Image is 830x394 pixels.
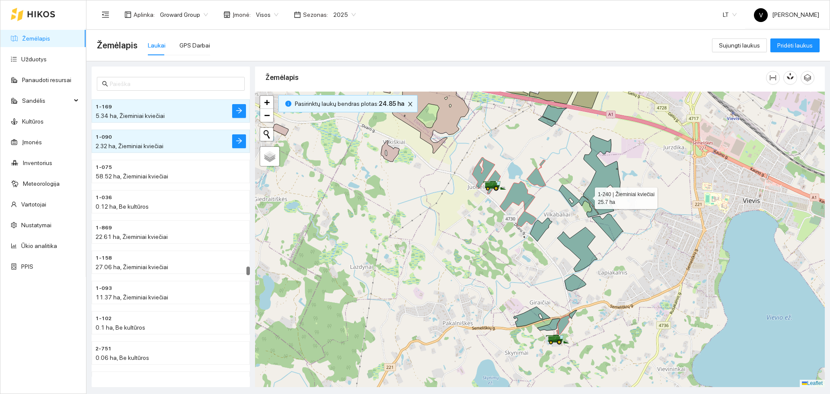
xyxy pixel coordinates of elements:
[719,41,760,50] span: Sujungti laukus
[102,81,108,87] span: search
[379,100,404,107] b: 24.85 ha
[754,11,819,18] span: [PERSON_NAME]
[294,11,301,18] span: calendar
[223,11,230,18] span: shop
[22,118,44,125] a: Kultūros
[96,103,112,111] span: 1-169
[96,224,112,232] span: 1-869
[96,254,112,262] span: 1-158
[21,222,51,229] a: Nustatymai
[260,128,273,141] button: Initiate a new search
[97,6,114,23] button: menu-fold
[160,8,208,21] span: Groward Group
[148,41,166,50] div: Laukai
[96,133,112,141] span: 1-090
[96,194,112,202] span: 1-036
[102,11,109,19] span: menu-fold
[21,242,57,249] a: Ūkio analitika
[22,92,71,109] span: Sandėlis
[22,76,71,83] a: Panaudoti resursai
[96,324,145,331] span: 0.1 ha, Be kultūros
[96,375,112,383] span: 1-829
[285,101,291,107] span: info-circle
[260,147,279,166] a: Layers
[134,10,155,19] span: Aplinka :
[23,159,52,166] a: Inventorius
[96,143,163,149] span: 2.32 ha, Žieminiai kviečiai
[723,8,737,21] span: LT
[21,56,47,63] a: Užduotys
[303,10,328,19] span: Sezonas :
[295,99,404,108] span: Pasirinktų laukų bendras plotas :
[96,345,112,353] span: 2-751
[96,264,168,270] span: 27.06 ha, Žieminiai kviečiai
[405,101,415,107] span: close
[233,10,251,19] span: Įmonė :
[23,180,60,187] a: Meteorologija
[96,354,149,361] span: 0.06 ha, Be kultūros
[759,8,763,22] span: V
[770,42,820,49] a: Pridėti laukus
[232,134,246,148] button: arrow-right
[96,315,112,323] span: 1-102
[264,110,270,121] span: −
[21,263,33,270] a: PPIS
[96,112,165,119] span: 5.34 ha, Žieminiai kviečiai
[333,8,356,21] span: 2025
[766,71,780,85] button: column-width
[802,380,823,386] a: Leaflet
[260,96,273,109] a: Zoom in
[256,8,278,21] span: Visos
[264,97,270,108] span: +
[770,38,820,52] button: Pridėti laukus
[21,201,46,208] a: Vartotojai
[712,42,767,49] a: Sujungti laukus
[96,173,168,180] span: 58.52 ha, Žieminiai kviečiai
[96,294,168,301] span: 11.37 ha, Žieminiai kviečiai
[405,99,415,109] button: close
[22,35,50,42] a: Žemėlapis
[96,163,112,172] span: 1-075
[22,139,42,146] a: Įmonės
[260,109,273,122] a: Zoom out
[236,137,243,146] span: arrow-right
[96,203,149,210] span: 0.12 ha, Be kultūros
[777,41,813,50] span: Pridėti laukus
[232,104,246,118] button: arrow-right
[712,38,767,52] button: Sujungti laukus
[265,65,766,90] div: Žemėlapis
[236,107,243,115] span: arrow-right
[96,233,168,240] span: 22.61 ha, Žieminiai kviečiai
[110,79,239,89] input: Paieška
[96,284,112,292] span: 1-093
[766,74,779,81] span: column-width
[97,38,137,52] span: Žemėlapis
[124,11,131,18] span: layout
[179,41,210,50] div: GPS Darbai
